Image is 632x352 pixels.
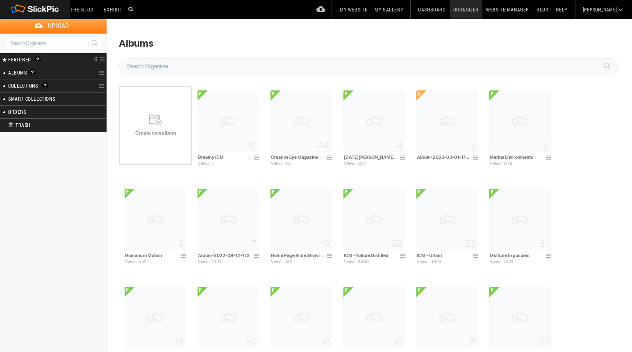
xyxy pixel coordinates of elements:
input: Album-2023-03-01-1735 [416,153,471,161]
u: <b>Public Album</b> [125,189,134,199]
u: <b>Public Album</b> [489,189,499,199]
u: <b>Public Album</b> [489,287,499,297]
u: <b>Unlisted Album</b> [416,90,426,100]
span: Views: 33 [271,161,290,166]
span: 10 [247,142,257,149]
img: pix.gif [198,189,259,250]
h2: Collections [8,79,77,92]
img: pix.gif [489,90,551,152]
u: <b>Public Album</b> [271,287,280,297]
span: Views: 8389 [344,259,369,264]
u: <b>Public Album</b> [198,189,207,199]
span: Views: 222 [344,161,365,166]
h2: Smart Collections [8,93,77,105]
span: Create new album [119,130,192,136]
u: <b>Public Album</b> [198,287,207,297]
img: pix.gif [416,90,478,152]
img: pix.gif [343,90,405,152]
input: ICM - Nature Distilled [343,252,398,259]
span: Views: 1179 [490,161,513,166]
u: <b>Public Album</b> [125,287,134,297]
span: 7 [543,142,548,149]
img: pix.gif [271,287,332,348]
input: ICM - Urban [416,252,471,259]
img: pix.gif [198,90,259,152]
input: Album-2022-09-12-173 [198,252,252,259]
h2: Orders [8,106,77,118]
img: pix.gif [198,287,259,348]
u: <b>Public Album</b> [271,189,280,199]
span: Upload [10,19,107,33]
span: 2 [470,142,475,149]
span: 20 [246,338,257,345]
input: Search photos on SlickPic... [127,4,137,14]
u: <b>Public Album</b> [198,90,207,100]
span: 18 [174,338,184,345]
span: 6 [324,338,330,345]
input: San Miguel Workshop [343,153,398,161]
u: <b>Public Album</b> [343,90,353,100]
span: 8 [470,338,475,345]
img: pix.gif [125,287,186,348]
span: Views: 7 [198,161,214,166]
img: pix.gif [271,90,332,152]
u: <b>Public Album</b> [416,287,426,297]
input: Search Organizer... [4,36,102,50]
img: pix.gif [125,189,186,250]
input: Humans in Motion [125,252,179,259]
h2: Trash [8,119,84,131]
img: pix.gif [343,287,405,348]
h2: Albums [8,66,77,79]
img: pix.gif [416,287,478,348]
span: Views: 532 [271,259,292,264]
input: Multiple Exposures [489,252,543,259]
span: 16 [393,338,402,345]
span: 33 [392,240,402,247]
span: 49 [318,240,330,247]
span: 31 [539,240,548,247]
u: <b>Public Album</b> [489,90,499,100]
span: FEATURED [6,56,31,63]
input: Home Page Slide Show Images [271,252,325,259]
u: <b>Public Album</b> [343,189,353,199]
img: pix.gif [489,189,551,250]
a: Search [87,36,102,50]
input: Marine Environments [489,153,543,161]
img: pix.gif [271,189,332,250]
u: <b>Public Album</b> [416,189,426,199]
span: 21 [539,338,548,345]
input: Search Organizer... [119,58,618,74]
img: pix.gif [416,189,478,250]
span: 4 [397,142,402,149]
span: 2 [178,240,184,247]
span: Views: 1301 [198,259,221,264]
div: Albums [119,38,153,49]
img: pix.gif [489,287,551,348]
span: Views: 652 [125,259,146,264]
img: pix.gif [343,189,405,250]
span: Views: 6929 [417,259,441,264]
input: Dreamy ICM [198,153,252,161]
u: <b>Public Album</b> [343,287,353,297]
u: <b>Public Album</b> [271,90,280,100]
span: Views: 7321 [490,259,513,264]
a: Collection Options [99,80,107,92]
span: 7 [251,240,257,247]
span: 44 [318,142,330,149]
input: Creative Eye Magazine [271,153,325,161]
span: 22 [465,240,475,247]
